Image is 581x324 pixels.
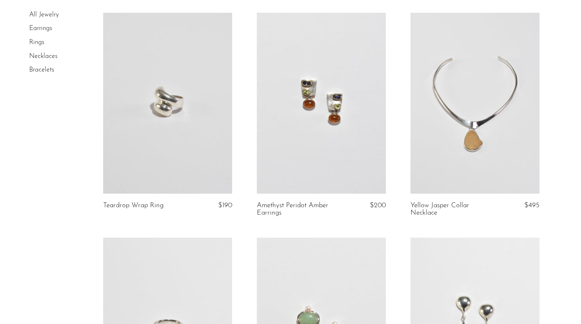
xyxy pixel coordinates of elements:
[29,53,58,60] a: Necklaces
[257,202,342,217] a: Amethyst Peridot Amber Earrings
[29,25,52,32] a: Earrings
[29,39,44,46] a: Rings
[29,67,54,73] a: Bracelets
[410,202,496,217] a: Yellow Jasper Collar Necklace
[370,202,386,209] span: $200
[29,12,59,18] a: All Jewelry
[218,202,232,209] span: $190
[103,202,164,209] a: Teardrop Wrap Ring
[524,202,539,209] span: $495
